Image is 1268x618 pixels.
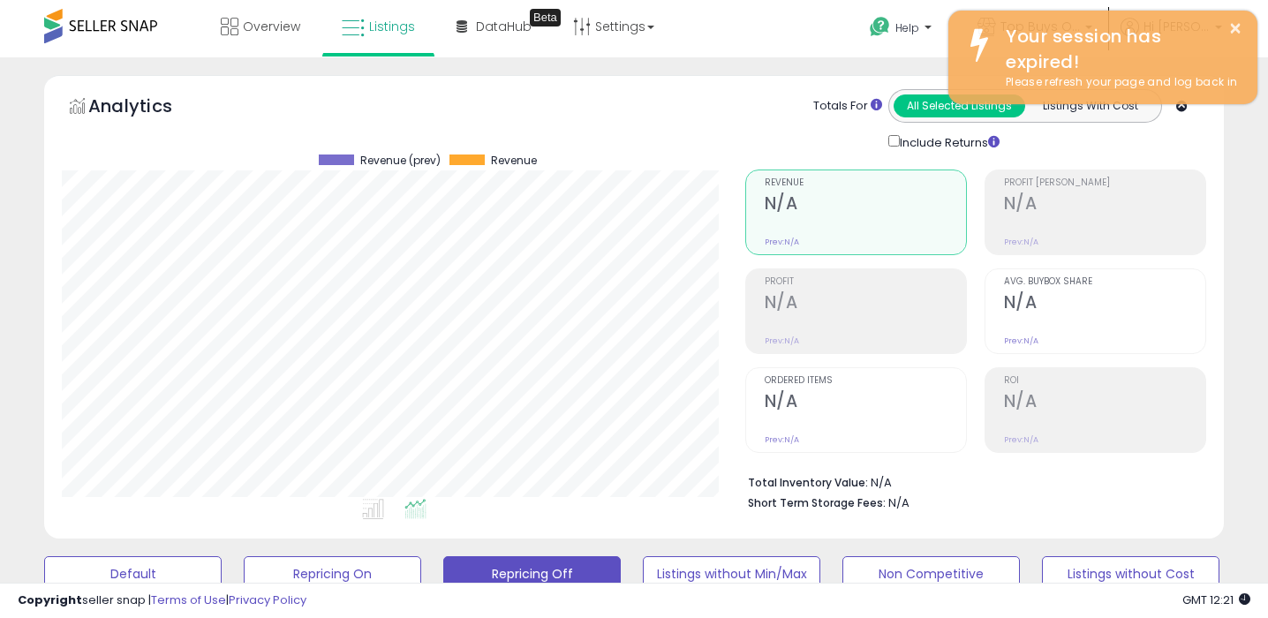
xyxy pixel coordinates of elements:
button: Listings without Min/Max [643,556,820,592]
h2: N/A [765,391,966,415]
span: Revenue [491,154,537,167]
button: × [1228,18,1242,40]
button: Repricing Off [443,556,621,592]
small: Prev: N/A [1004,335,1038,346]
span: Profit [PERSON_NAME] [1004,178,1205,188]
h2: N/A [1004,391,1205,415]
h2: N/A [1004,292,1205,316]
button: Repricing On [244,556,421,592]
div: Tooltip anchor [530,9,561,26]
i: Get Help [869,16,891,38]
button: Non Competitive [842,556,1020,592]
div: Please refresh your page and log back in [993,74,1244,91]
h2: N/A [765,193,966,217]
div: seller snap | | [18,592,306,609]
span: Avg. Buybox Share [1004,277,1205,287]
a: Help [856,3,949,57]
small: Prev: N/A [765,237,799,247]
h5: Analytics [88,94,207,123]
span: DataHub [476,18,532,35]
small: Prev: N/A [1004,434,1038,445]
button: All Selected Listings [894,94,1025,117]
h2: N/A [1004,193,1205,217]
small: Prev: N/A [765,434,799,445]
span: Listings [369,18,415,35]
button: Listings without Cost [1042,556,1219,592]
span: Revenue (prev) [360,154,441,167]
button: Listings With Cost [1024,94,1156,117]
strong: Copyright [18,592,82,608]
span: 2025-10-14 12:21 GMT [1182,592,1250,608]
span: Profit [765,277,966,287]
small: Prev: N/A [765,335,799,346]
span: Ordered Items [765,376,966,386]
span: ROI [1004,376,1205,386]
span: Revenue [765,178,966,188]
button: Default [44,556,222,592]
span: Overview [243,18,300,35]
div: Include Returns [875,132,1021,152]
a: Privacy Policy [229,592,306,608]
small: Prev: N/A [1004,237,1038,247]
b: Total Inventory Value: [748,475,868,490]
h2: N/A [765,292,966,316]
li: N/A [748,471,1194,492]
div: Totals For [813,98,882,115]
b: Short Term Storage Fees: [748,495,886,510]
div: Your session has expired! [993,24,1244,74]
span: Help [895,20,919,35]
a: Terms of Use [151,592,226,608]
span: N/A [888,494,909,511]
